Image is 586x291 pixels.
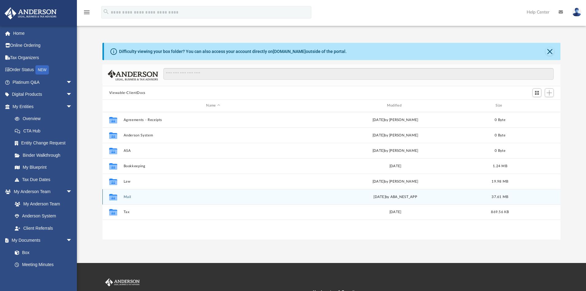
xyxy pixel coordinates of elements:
span: arrow_drop_down [66,76,78,89]
a: My Anderson Teamarrow_drop_down [4,186,78,198]
a: menu [83,12,90,16]
div: [DATE] [305,163,485,169]
a: Binder Walkthrough [9,149,82,161]
a: CTA Hub [9,125,82,137]
button: Mail [123,195,303,199]
a: Client Referrals [9,222,78,234]
button: Tax [123,210,303,214]
a: Entity Change Request [9,137,82,149]
button: Anderson System [123,133,303,137]
span: 19.98 MB [492,180,508,183]
span: 37.61 MB [492,195,508,198]
i: search [103,8,110,15]
a: My Blueprint [9,161,78,174]
div: Name [123,103,303,108]
span: 0 Byte [495,133,505,137]
button: Switch to Grid View [532,88,542,97]
img: Anderson Advisors Platinum Portal [104,278,141,286]
a: Platinum Q&Aarrow_drop_down [4,76,82,88]
span: arrow_drop_down [66,234,78,247]
img: Anderson Advisors Platinum Portal [3,7,58,19]
button: Close [545,47,554,56]
div: NEW [35,65,49,75]
button: Law [123,180,303,184]
div: [DATE] by [PERSON_NAME] [305,148,485,153]
div: grid [102,112,561,240]
div: [DATE] by [PERSON_NAME] [305,132,485,138]
div: [DATE] by [PERSON_NAME] [305,117,485,123]
a: My Documentsarrow_drop_down [4,234,78,247]
div: [DATE] by ABA_NEST_APP [305,194,485,200]
input: Search files and folders [163,68,554,80]
span: 0 Byte [495,149,505,152]
button: Agreements - Receipts [123,118,303,122]
div: id [515,103,558,108]
button: Add [545,88,554,97]
a: Tax Organizers [4,51,82,64]
img: User Pic [572,8,581,17]
a: Box [9,246,75,259]
a: Meeting Minutes [9,259,78,271]
a: Anderson System [9,210,78,222]
a: Home [4,27,82,39]
span: arrow_drop_down [66,186,78,198]
span: 1.24 MB [493,164,507,168]
span: arrow_drop_down [66,88,78,101]
button: ASA [123,149,303,153]
span: 0 Byte [495,118,505,121]
a: Order StatusNEW [4,64,82,76]
a: Digital Productsarrow_drop_down [4,88,82,101]
span: arrow_drop_down [66,100,78,113]
a: My Entitiesarrow_drop_down [4,100,82,113]
div: [DATE] by [PERSON_NAME] [305,179,485,184]
button: Bookkeeping [123,164,303,168]
button: Viewable-ClientDocs [109,90,146,96]
a: Online Ordering [4,39,82,52]
div: id [105,103,121,108]
a: [DOMAIN_NAME] [273,49,306,54]
div: [DATE] [305,209,485,215]
i: menu [83,9,90,16]
span: 869.56 KB [491,210,509,214]
div: Size [488,103,512,108]
a: My Anderson Team [9,198,75,210]
a: Overview [9,113,82,125]
div: Difficulty viewing your box folder? You can also access your account directly on outside of the p... [119,48,347,55]
a: Tax Due Dates [9,173,82,186]
div: Modified [305,103,485,108]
